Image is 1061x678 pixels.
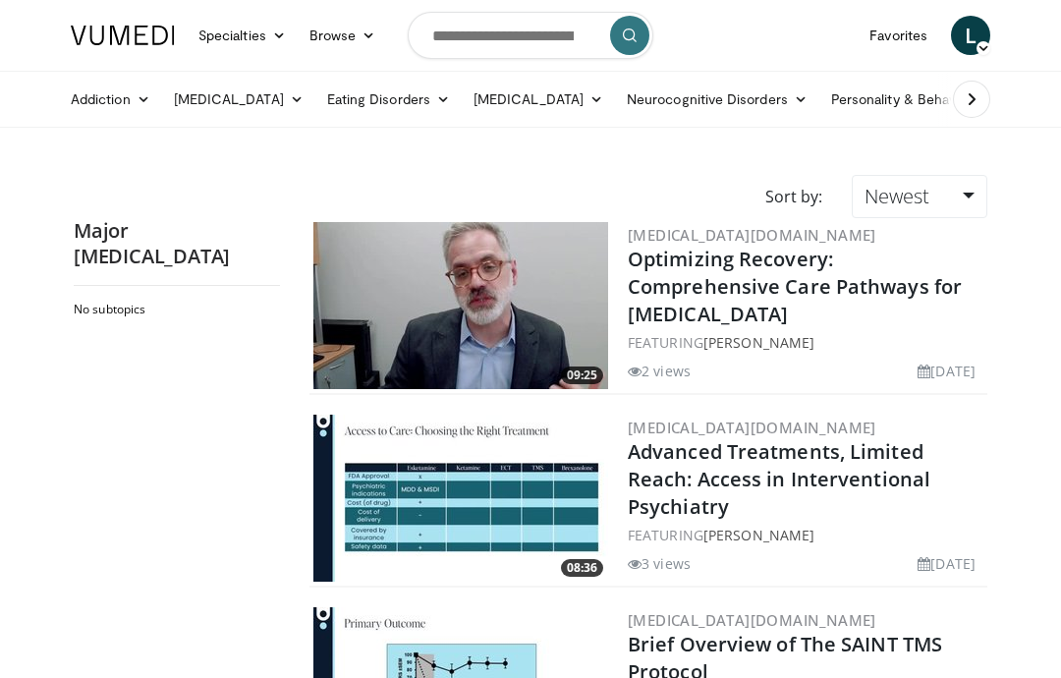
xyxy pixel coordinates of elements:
a: 09:25 [313,222,608,389]
img: d5e6cb71-2ca4-4d7f-9340-023d68ccc25e.300x170_q85_crop-smart_upscale.jpg [313,222,608,389]
a: Newest [852,175,987,218]
a: Neurocognitive Disorders [615,80,819,119]
a: [PERSON_NAME] [703,526,814,544]
a: [MEDICAL_DATA][DOMAIN_NAME] [628,418,876,437]
li: 3 views [628,553,691,574]
span: 09:25 [561,367,603,384]
li: 2 views [628,361,691,381]
a: Specialties [187,16,298,55]
a: Optimizing Recovery: Comprehensive Care Pathways for [MEDICAL_DATA] [628,246,962,327]
a: [MEDICAL_DATA][DOMAIN_NAME] [628,610,876,630]
input: Search topics, interventions [408,12,653,59]
a: 08:36 [313,415,608,582]
a: Advanced Treatments, Limited Reach: Access in Interventional Psychiatry [628,438,930,520]
div: FEATURING [628,525,983,545]
a: Addiction [59,80,162,119]
img: e4666c07-8e5e-4033-9b09-c93fbf172b5c.300x170_q85_crop-smart_upscale.jpg [313,415,608,582]
a: [MEDICAL_DATA] [462,80,615,119]
a: [PERSON_NAME] [703,333,814,352]
a: Browse [298,16,388,55]
span: Newest [865,183,929,209]
a: [MEDICAL_DATA] [162,80,315,119]
a: L [951,16,990,55]
div: Sort by: [751,175,837,218]
span: 08:36 [561,559,603,577]
h2: No subtopics [74,302,275,317]
a: [MEDICAL_DATA][DOMAIN_NAME] [628,225,876,245]
li: [DATE] [918,553,976,574]
div: FEATURING [628,332,983,353]
img: VuMedi Logo [71,26,175,45]
h2: Major [MEDICAL_DATA] [74,218,280,269]
a: Eating Disorders [315,80,462,119]
a: Favorites [858,16,939,55]
li: [DATE] [918,361,976,381]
